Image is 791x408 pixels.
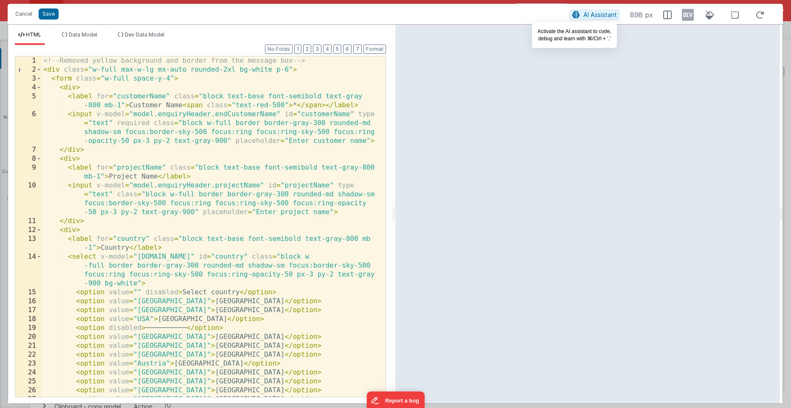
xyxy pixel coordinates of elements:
[303,45,311,54] button: 2
[15,315,42,324] div: 18
[15,226,42,235] div: 12
[532,22,617,48] div: Activate the AI assistant to code, debug and learn with ⌘/Ctrl + '.'
[333,45,341,54] button: 5
[15,217,42,226] div: 11
[15,83,42,92] div: 4
[15,154,42,163] div: 8
[343,45,352,54] button: 6
[363,45,386,54] button: Format
[294,45,301,54] button: 1
[15,74,42,83] div: 3
[353,45,362,54] button: 7
[11,8,37,20] button: Cancel
[15,297,42,306] div: 16
[39,8,59,20] button: Save
[630,10,653,20] span: 898 px
[15,395,42,404] div: 27
[15,288,42,297] div: 15
[15,110,42,145] div: 6
[583,11,617,18] span: AI Assistant
[323,45,332,54] button: 4
[69,31,97,38] span: Data Model
[15,377,42,386] div: 25
[15,324,42,333] div: 19
[15,235,42,252] div: 13
[15,341,42,350] div: 21
[15,333,42,341] div: 20
[15,145,42,154] div: 7
[15,92,42,110] div: 5
[15,368,42,377] div: 24
[313,45,321,54] button: 3
[26,31,41,38] span: HTML
[15,306,42,315] div: 17
[15,56,42,65] div: 1
[15,181,42,217] div: 10
[15,65,42,74] div: 2
[15,252,42,288] div: 14
[569,9,620,20] button: AI Assistant
[265,45,293,54] button: No Folds
[15,359,42,368] div: 23
[15,386,42,395] div: 26
[125,31,164,38] span: Dev Data Model
[15,163,42,181] div: 9
[15,350,42,359] div: 22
